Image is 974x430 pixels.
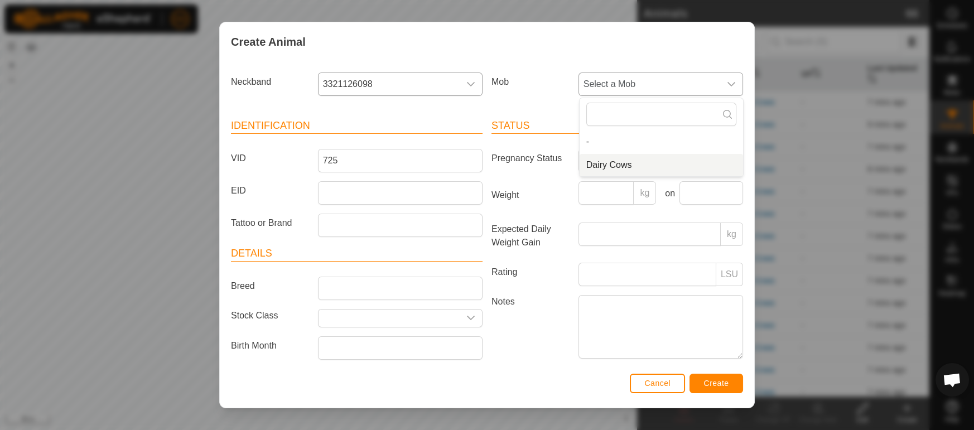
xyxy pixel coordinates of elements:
label: Birth Month [226,336,314,355]
p-inputgroup-addon: LSU [716,263,743,286]
span: Dairy Cows [586,158,632,172]
li: Dairy Cows [580,154,743,176]
span: - [586,135,589,148]
p-inputgroup-addon: kg [721,223,743,246]
label: Neckband [226,73,314,91]
label: Breed [226,277,314,296]
li: - [580,131,743,153]
span: 3321126098 [319,73,460,95]
span: Create [704,379,729,388]
label: Rating [487,263,574,282]
label: Weight [487,181,574,209]
header: Identification [231,118,483,134]
label: Pregnancy Status [487,149,574,168]
ul: Option List [580,131,743,176]
label: Tattoo or Brand [226,214,314,233]
label: Mob [487,73,574,91]
div: dropdown trigger [460,73,482,95]
div: dropdown trigger [720,73,742,95]
label: Notes [487,295,574,358]
a: Open chat [936,363,969,397]
span: Create Animal [231,33,306,50]
header: Details [231,246,483,262]
span: Select a Mob [579,73,720,95]
label: VID [226,149,314,168]
label: EID [226,181,314,200]
button: Cancel [630,374,685,393]
p-inputgroup-addon: kg [634,181,656,205]
label: Age [226,369,314,382]
div: dropdown trigger [460,310,482,327]
header: Status [491,118,743,134]
label: on [660,187,675,200]
button: Create [689,374,743,393]
span: Cancel [644,379,671,388]
label: Stock Class [226,309,314,323]
label: Expected Daily Weight Gain [487,223,574,249]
